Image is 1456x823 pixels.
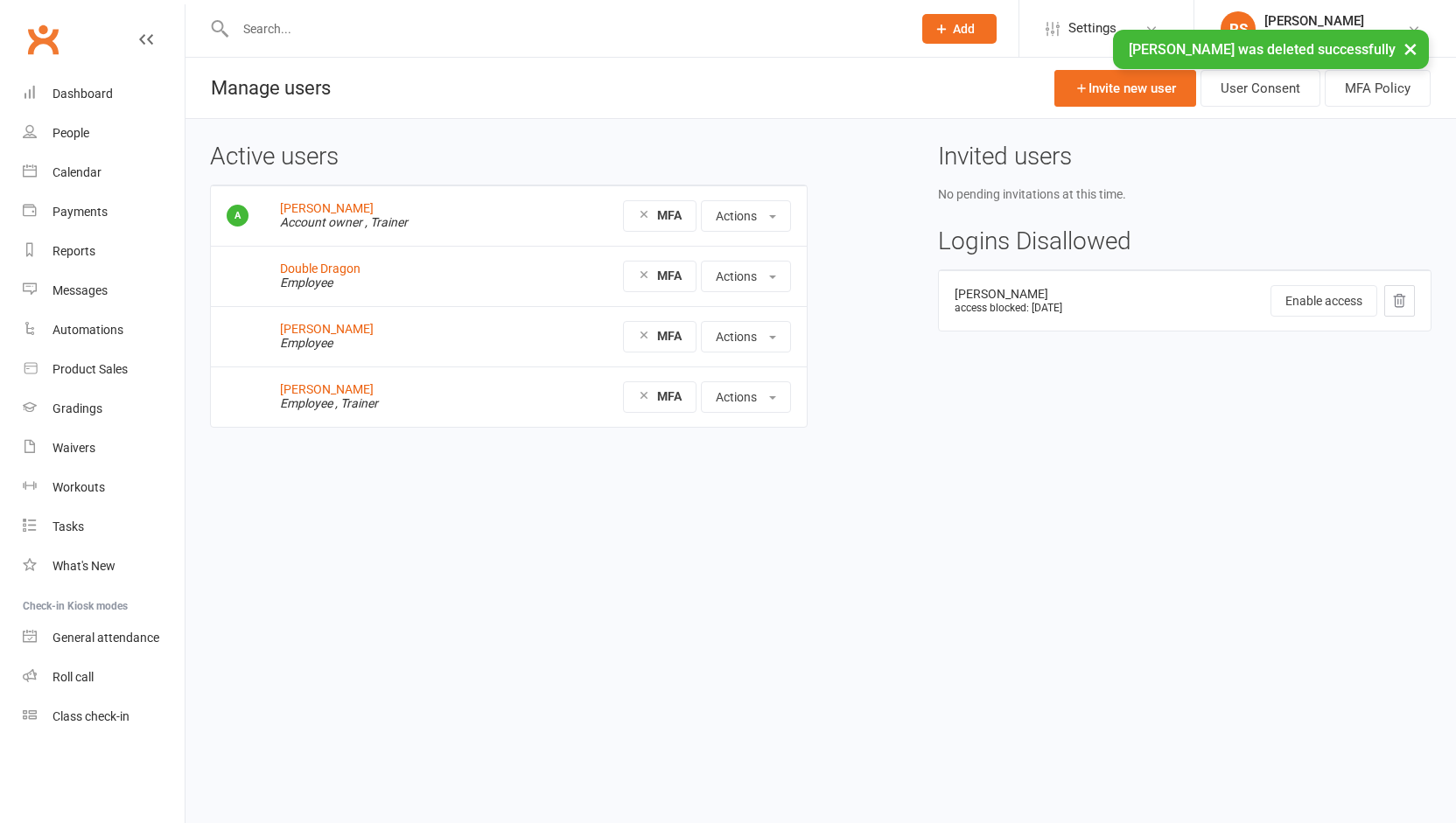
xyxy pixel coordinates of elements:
div: [PERSON_NAME] [1264,13,1373,29]
button: Actions [701,321,791,352]
small: access blocked: [DATE] [955,302,1062,314]
h3: Invited users [938,143,1431,171]
a: Reports [23,232,185,271]
strong: MFA [657,329,682,343]
span: Settings [1068,9,1116,48]
a: People [23,114,185,153]
a: Payments [23,192,185,232]
button: × [1395,30,1426,67]
div: Tasks [52,520,84,534]
h3: Logins Disallowed [938,228,1431,255]
a: Gradings [23,389,185,429]
a: What's New [23,547,185,586]
a: [PERSON_NAME] [280,382,374,396]
a: Invite new user [1054,70,1196,107]
strong: MFA [657,269,682,282]
span: [PERSON_NAME] was deleted successfully [1129,41,1396,58]
div: Double Dragon Gym [1264,29,1373,45]
div: What's New [52,559,115,573]
div: Waivers [52,441,95,455]
div: Workouts [52,480,105,494]
a: Messages [23,271,185,310]
a: Clubworx [21,17,65,61]
div: Calendar [52,165,101,179]
a: Double Dragon [280,262,360,275]
div: Messages [52,283,108,297]
button: Actions [701,200,791,232]
em: , Trainer [335,396,378,410]
a: Dashboard [23,74,185,114]
div: Reports [52,244,95,258]
input: Search... [230,17,899,41]
em: Employee [280,275,332,289]
a: Class kiosk mode [23,697,185,736]
button: Enable access [1270,285,1377,317]
a: Workouts [23,468,185,507]
a: Tasks [23,507,185,547]
em: , Trainer [365,215,408,229]
button: Actions [701,381,791,413]
strong: MFA [657,389,682,403]
div: Roll call [52,670,94,684]
em: Employee [280,336,332,350]
button: MFA Policy [1325,70,1431,107]
a: [PERSON_NAME] [280,201,374,215]
strong: MFA [657,208,682,222]
div: People [52,126,89,140]
div: Automations [52,323,123,337]
a: Automations [23,310,185,350]
button: Add [922,14,997,44]
h1: Manage users [185,58,331,118]
em: Employee [280,396,332,410]
div: Dashboard [52,87,113,101]
div: RS [1221,11,1256,46]
a: Product Sales [23,350,185,389]
a: User Consent [1200,70,1320,107]
div: [PERSON_NAME] [955,288,1140,301]
h3: Active users [210,143,808,171]
a: Calendar [23,153,185,192]
a: General attendance kiosk mode [23,618,185,658]
span: Add [953,22,975,36]
div: No pending invitations at this time. [938,185,1431,204]
div: Payments [52,205,108,219]
a: Waivers [23,429,185,468]
em: Account owner [280,215,362,229]
div: Product Sales [52,362,128,376]
div: Class check-in [52,709,129,723]
a: [PERSON_NAME] [280,322,374,336]
button: Actions [701,261,791,292]
div: General attendance [52,631,159,645]
div: Gradings [52,401,102,415]
a: Roll call [23,658,185,697]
